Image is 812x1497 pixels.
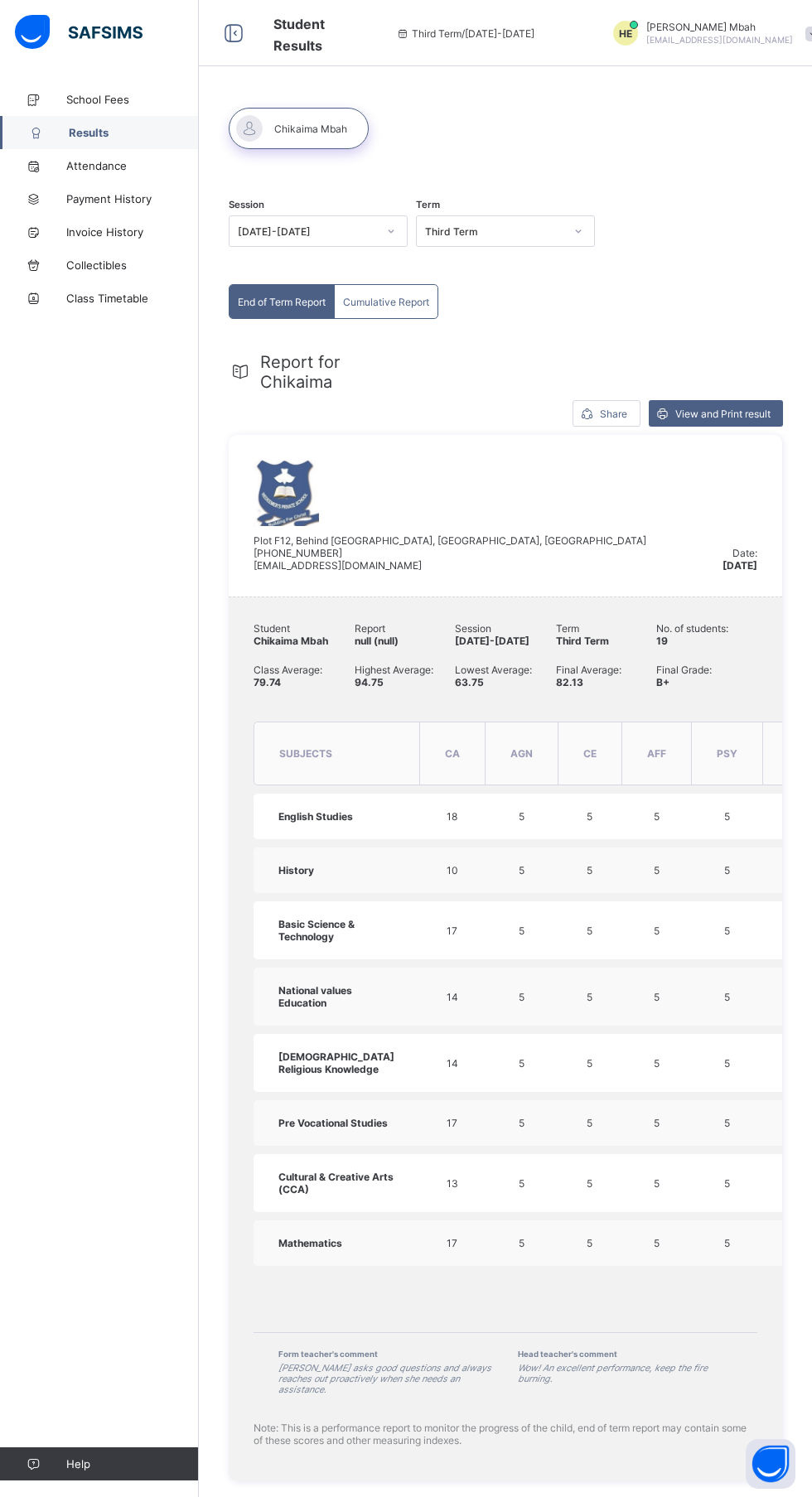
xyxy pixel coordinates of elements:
[724,1177,730,1190] span: 5
[656,664,757,676] span: Final Grade:
[647,747,666,760] span: AFF
[556,622,657,635] span: Term
[556,676,583,688] span: 82.13
[724,925,730,937] span: 5
[732,547,757,559] span: Date:
[278,1363,491,1395] i: [PERSON_NAME] asks good questions and always reaches out proactively when she needs an assistance.
[724,810,730,823] span: 5
[519,864,524,876] span: 5
[519,1057,524,1070] span: 5
[654,991,660,1003] span: 5
[66,1457,198,1470] span: Help
[587,991,592,1003] span: 5
[279,747,332,760] span: subjects
[455,664,556,676] span: Lowest Average:
[518,1363,708,1384] i: Wow! An excellent performance, keep the fire burning.
[717,747,737,760] span: PSY
[278,810,353,823] span: English Studies
[654,810,660,823] span: 5
[587,810,592,823] span: 5
[278,1050,394,1075] span: [DEMOGRAPHIC_DATA] Religious Knowledge
[556,635,609,647] span: Third Term
[355,676,384,688] span: 94.75
[69,126,199,139] span: Results
[254,534,646,572] span: Plot F12, Behind [GEOGRAPHIC_DATA], [GEOGRAPHIC_DATA], [GEOGRAPHIC_DATA] [PHONE_NUMBER] [EMAIL_AD...
[587,1237,592,1249] span: 5
[355,622,456,635] span: Report
[455,622,556,635] span: Session
[619,27,632,40] span: HE
[724,991,730,1003] span: 5
[355,664,456,676] span: Highest Average:
[654,1117,660,1129] span: 5
[343,296,429,308] span: Cumulative Report
[447,1057,458,1070] span: 14
[556,664,657,676] span: Final Average:
[455,635,529,647] span: [DATE]-[DATE]
[724,864,730,876] span: 5
[519,925,524,937] span: 5
[278,984,352,1009] span: National values Education
[654,1237,660,1249] span: 5
[654,925,660,937] span: 5
[278,1350,493,1359] span: Form teacher's comment
[425,225,564,238] div: Third Term
[66,292,199,305] span: Class Timetable
[447,810,457,823] span: 18
[519,810,524,823] span: 5
[723,559,757,572] span: [DATE]
[66,258,199,272] span: Collectibles
[519,1237,524,1249] span: 5
[66,192,199,205] span: Payment History
[724,1237,730,1249] span: 5
[273,16,325,54] span: Student Results
[278,864,314,876] span: History
[646,35,793,45] span: [EMAIL_ADDRESS][DOMAIN_NAME]
[654,864,660,876] span: 5
[518,1350,732,1359] span: Head teacher's comment
[416,199,440,210] span: Term
[238,225,377,238] div: [DATE]-[DATE]
[355,635,399,647] span: null (null)
[238,296,326,308] span: End of Term Report
[278,918,355,943] span: Basic Science & Technology
[519,991,524,1003] span: 5
[724,1117,730,1129] span: 5
[260,352,408,392] span: Report for Chikaima
[675,408,771,420] span: View and Print result
[587,925,592,937] span: 5
[278,1237,342,1249] span: Mathematics
[583,747,597,760] span: CE
[278,1117,388,1129] span: Pre Vocational Studies
[447,1237,457,1249] span: 17
[447,925,457,937] span: 17
[519,1177,524,1190] span: 5
[656,622,757,635] span: No. of students:
[519,1117,524,1129] span: 5
[445,747,460,760] span: CA
[254,622,355,635] span: Student
[656,676,669,688] span: B+
[15,15,143,50] img: safsims
[278,1171,394,1195] span: Cultural & Creative Arts (CCA)
[229,199,264,210] span: Session
[254,460,319,526] img: rpsprykaru.png
[66,225,199,239] span: Invoice History
[724,1057,730,1070] span: 5
[447,991,458,1003] span: 14
[66,159,199,172] span: Attendance
[254,664,355,676] span: Class Average:
[510,747,533,760] span: AGN
[587,1117,592,1129] span: 5
[254,676,281,688] span: 79.74
[447,1117,457,1129] span: 17
[587,1057,592,1070] span: 5
[587,1177,592,1190] span: 5
[66,93,199,106] span: School Fees
[447,1177,458,1190] span: 13
[587,864,592,876] span: 5
[746,1439,795,1489] button: Open asap
[656,635,668,647] span: 19
[447,864,458,876] span: 10
[254,635,328,647] span: Chikaima Mbah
